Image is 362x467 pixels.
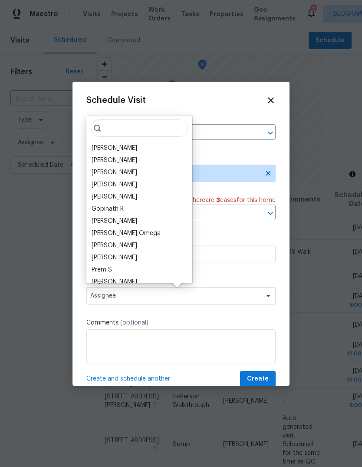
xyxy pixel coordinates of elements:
div: [PERSON_NAME] [92,180,137,189]
button: Create [240,371,276,387]
div: [PERSON_NAME] [92,156,137,165]
button: Open [264,127,276,139]
div: [PERSON_NAME] Omega [92,229,161,238]
span: 3 [216,197,220,203]
div: [PERSON_NAME] [92,144,137,152]
span: (optional) [120,320,148,326]
button: Open [264,207,276,219]
div: [PERSON_NAME] [92,278,137,286]
div: [PERSON_NAME] [92,168,137,177]
span: Assignee [90,292,260,299]
div: Gopinath R [92,205,124,213]
span: Close [266,96,276,105]
div: [PERSON_NAME] [92,241,137,250]
div: [PERSON_NAME] [92,192,137,201]
label: Home [86,116,276,124]
span: Create [247,374,269,384]
div: [PERSON_NAME] [92,217,137,225]
span: There are case s for this home [189,196,276,205]
span: Schedule Visit [86,96,146,105]
div: Prem S [92,265,112,274]
span: Create and schedule another [86,374,170,383]
div: [PERSON_NAME] [92,253,137,262]
label: Comments [86,318,276,327]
